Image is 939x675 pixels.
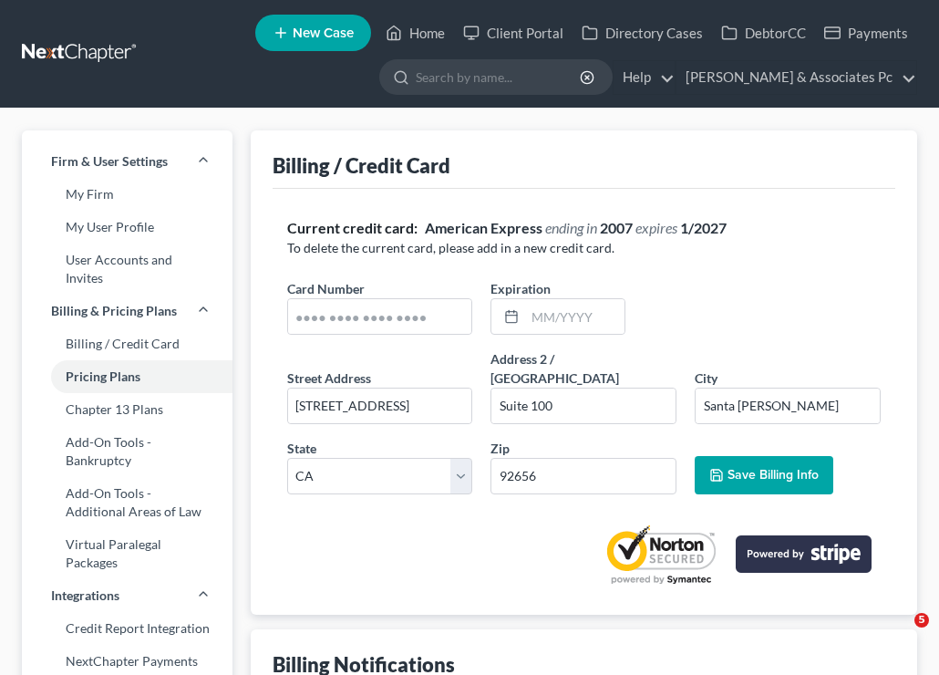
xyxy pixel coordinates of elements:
a: Virtual Paralegal Packages [22,528,232,579]
span: Street Address [287,370,371,386]
a: User Accounts and Invites [22,244,232,295]
button: Save Billing Info [695,456,833,494]
a: Billing / Credit Card [22,327,232,360]
span: Integrations [51,587,119,605]
span: 5 [914,613,929,628]
a: Home [377,16,454,49]
a: Integrations [22,579,232,612]
span: Card Number [287,281,365,296]
a: DebtorCC [712,16,815,49]
a: Add-On Tools - Additional Areas of Law [22,477,232,528]
a: Directory Cases [573,16,712,49]
span: City [695,370,717,386]
input: -- [491,389,676,423]
span: Zip [490,441,510,456]
span: ending in [545,219,597,236]
strong: 2007 [600,219,633,236]
strong: 1/2027 [680,219,727,236]
input: XXXXX [490,458,676,494]
p: To delete the current card, please add in a new credit card. [287,239,882,257]
a: [PERSON_NAME] & Associates Pc [676,61,916,94]
iframe: Intercom live chat [877,613,921,657]
a: Norton Secured privacy certification [601,524,721,586]
a: Pricing Plans [22,360,232,393]
span: Firm & User Settings [51,152,168,171]
a: Help [614,61,675,94]
input: Search by name... [416,60,583,94]
a: Credit Report Integration [22,612,232,645]
input: Enter street address [288,389,472,423]
strong: American Express [425,219,542,236]
span: Expiration [490,281,551,296]
a: Client Portal [454,16,573,49]
strong: Current credit card: [287,219,418,236]
a: Firm & User Settings [22,145,232,178]
span: Save Billing Info [727,467,819,483]
a: Billing & Pricing Plans [22,295,232,327]
a: My Firm [22,178,232,211]
span: Address 2 / [GEOGRAPHIC_DATA] [490,351,619,386]
img: Powered by Symantec [601,524,721,586]
a: My User Profile [22,211,232,244]
a: Payments [815,16,917,49]
input: ●●●● ●●●● ●●●● ●●●● [288,299,472,334]
span: expires [635,219,677,236]
span: New Case [293,26,354,40]
a: Chapter 13 Plans [22,393,232,426]
a: Add-On Tools - Bankruptcy [22,426,232,477]
span: State [287,441,316,456]
div: Billing / Credit Card [273,152,450,179]
img: stripe-logo-2a7f7e6ca78b8645494d24e0ce0d7884cb2b23f96b22fa3b73b5b9e177486001.png [736,535,872,573]
input: Enter city [696,389,880,423]
input: MM/YYYY [525,299,624,334]
span: Billing & Pricing Plans [51,302,177,320]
